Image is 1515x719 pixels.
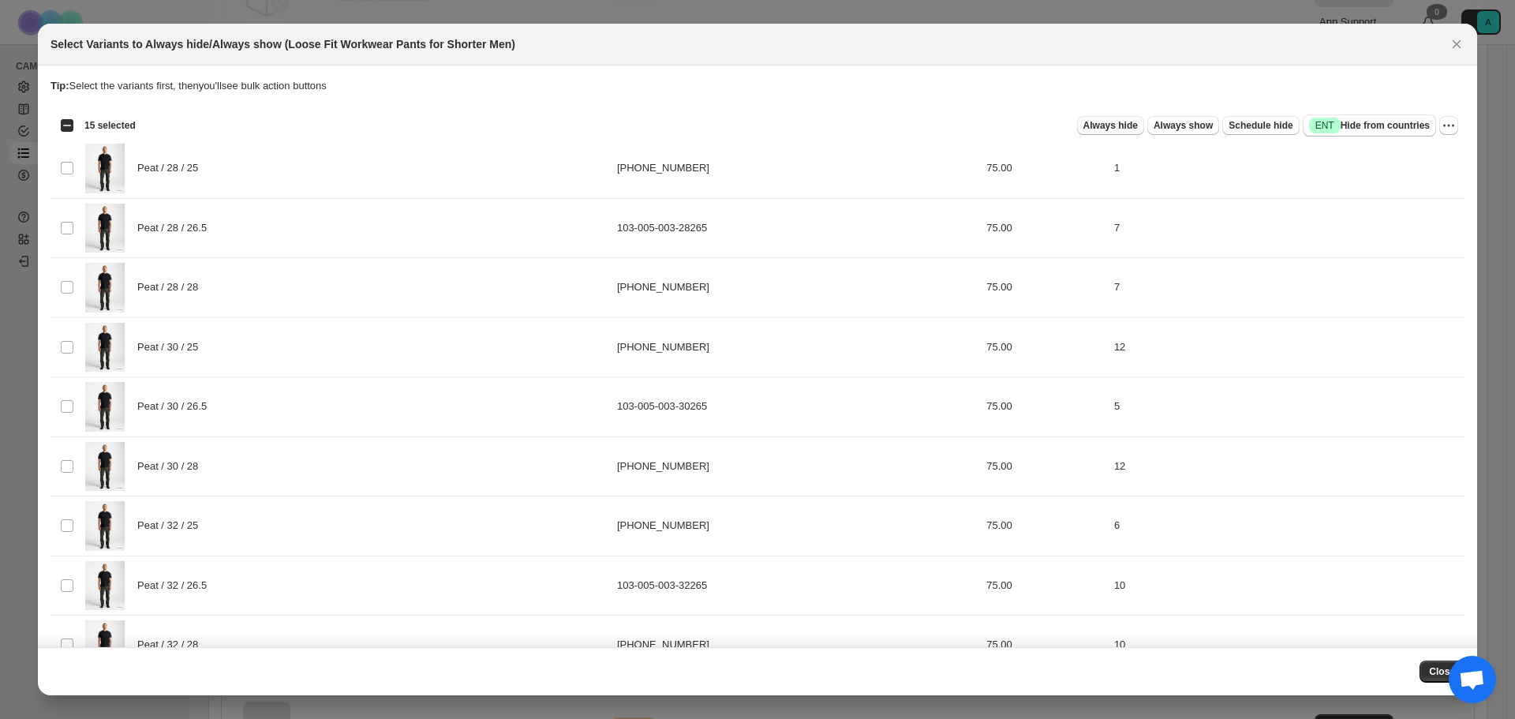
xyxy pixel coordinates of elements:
td: 75.00 [982,258,1109,318]
span: Peat / 32 / 25 [137,518,207,534]
img: Heavy-duty_pants_for_short_men.webp [85,620,125,670]
button: More actions [1439,116,1458,135]
td: 75.00 [982,436,1109,496]
span: Peat / 30 / 28 [137,459,207,474]
button: Close [1420,661,1464,683]
img: Heavy-duty_pants_for_short_men.webp [85,204,125,253]
button: Always hide [1077,116,1144,135]
td: 12 [1109,317,1464,377]
img: Heavy-duty_pants_for_short_men.webp [85,382,125,432]
span: Peat / 28 / 28 [137,279,207,295]
td: 103-005-003-32265 [612,556,982,616]
span: Schedule hide [1229,119,1292,132]
td: 12 [1109,436,1464,496]
td: 10 [1109,556,1464,616]
td: 75.00 [982,556,1109,616]
td: 103-005-003-30265 [612,377,982,437]
span: ENT [1315,119,1334,132]
td: 75.00 [982,377,1109,437]
button: Always show [1147,116,1219,135]
img: Heavy-duty_pants_for_short_men.webp [85,323,125,373]
span: Peat / 28 / 26.5 [137,220,215,236]
p: Select the variants first, then you'll see bulk action buttons [50,78,1464,94]
button: Schedule hide [1222,116,1299,135]
td: 75.00 [982,317,1109,377]
span: Peat / 32 / 28 [137,637,207,653]
span: Always hide [1083,119,1138,132]
td: [PHONE_NUMBER] [612,139,982,199]
td: [PHONE_NUMBER] [612,317,982,377]
td: [PHONE_NUMBER] [612,436,982,496]
span: 15 selected [84,119,136,132]
strong: Tip: [50,80,69,92]
td: 75.00 [982,496,1109,556]
img: Heavy-duty_pants_for_short_men.webp [85,263,125,313]
span: Close [1429,665,1455,678]
img: Heavy-duty_pants_for_short_men.webp [85,144,125,193]
td: [PHONE_NUMBER] [612,258,982,318]
span: Peat / 30 / 26.5 [137,399,215,414]
span: Always show [1154,119,1213,132]
td: 7 [1109,258,1464,318]
img: Heavy-duty_pants_for_short_men.webp [85,561,125,611]
td: 7 [1109,198,1464,258]
td: 1 [1109,139,1464,199]
td: 5 [1109,377,1464,437]
img: Heavy-duty_pants_for_short_men.webp [85,442,125,492]
span: Peat / 32 / 26.5 [137,578,215,594]
span: Hide from countries [1309,118,1430,133]
td: [PHONE_NUMBER] [612,616,982,676]
td: 6 [1109,496,1464,556]
button: SuccessENTHide from countries [1303,114,1436,137]
img: Heavy-duty_pants_for_short_men.webp [85,501,125,551]
td: [PHONE_NUMBER] [612,496,982,556]
button: Close [1446,33,1468,55]
td: 103-005-003-28265 [612,198,982,258]
td: 75.00 [982,616,1109,676]
span: Peat / 30 / 25 [137,339,207,355]
h2: Select Variants to Always hide/Always show (Loose Fit Workwear Pants for Shorter Men) [50,36,515,52]
td: 10 [1109,616,1464,676]
td: 75.00 [982,198,1109,258]
span: Peat / 28 / 25 [137,160,207,176]
a: Open chat [1449,656,1496,703]
td: 75.00 [982,139,1109,199]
